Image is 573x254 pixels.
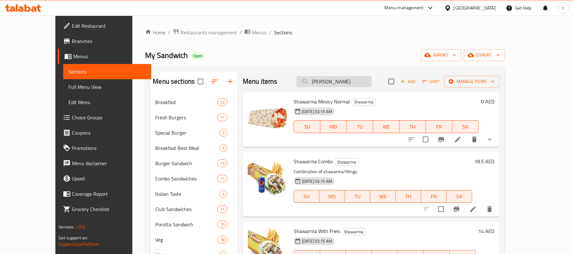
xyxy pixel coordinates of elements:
div: [GEOGRAPHIC_DATA] [454,4,496,11]
span: Select section [385,75,398,88]
span: Porotta Sandwich [155,221,217,228]
a: Edit Restaurant [58,18,151,33]
button: delete [467,132,482,147]
span: Grocery Checklist [72,205,146,213]
span: 15 [218,222,227,228]
span: 13 [218,99,227,105]
span: Breakfast [155,98,217,106]
span: MO [323,122,344,131]
div: Open [190,52,205,60]
span: 4 [220,191,227,197]
button: MO [320,120,347,133]
span: 11 [218,206,227,212]
a: Edit menu item [469,205,477,213]
button: FR [426,120,452,133]
span: [DATE] 02:15 AM [299,178,335,184]
a: Choice Groups [58,110,151,125]
span: Restaurants management [180,29,237,36]
div: Burger Sandwich [155,159,217,167]
span: TU [347,192,368,201]
button: TH [400,120,426,133]
button: delete [482,201,497,217]
span: Shawarma Mexicy Normal [294,97,350,106]
a: Menus [244,28,267,37]
span: Sections [274,29,292,36]
svg: Show Choices [486,136,493,143]
button: Branch-specific-item [434,132,449,147]
nav: breadcrumb [145,28,505,37]
button: TH [396,190,421,203]
button: TU [347,120,373,133]
span: Add [400,78,417,85]
span: Special Burger [155,129,219,137]
a: Upsell [58,171,151,186]
button: SA [447,190,472,203]
a: Support.OpsPlatform [59,240,99,248]
a: Grocery Checklist [58,201,151,217]
span: TU [349,122,371,131]
h2: Menu sections [153,77,195,86]
span: FR [429,122,450,131]
div: Shawarma [341,228,366,236]
div: Italian Taste4 [150,186,238,201]
button: Sort [421,77,442,87]
h6: 18.5 AED [475,157,495,166]
button: sort-choices [404,132,419,147]
button: Add [398,77,418,87]
span: TH [402,122,423,131]
li: / [269,29,271,36]
span: 18 [218,237,227,243]
span: Edit Menu [68,98,146,106]
span: Sort [423,78,440,85]
span: Edit Restaurant [72,22,146,30]
span: Sections [68,68,146,75]
span: Italian Taste [155,190,219,198]
a: Home [145,29,165,36]
button: WE [370,190,396,203]
div: Combo Sandwiches11 [150,171,238,186]
span: Choice Groups [72,114,146,121]
span: [DATE] 02:15 AM [299,238,335,244]
h2: Menu items [243,77,277,86]
a: Restaurants management [173,28,237,37]
span: Shawarma With Fries [294,226,340,236]
button: SU [294,120,320,133]
span: [DATE] 02:15 AM [299,109,335,115]
span: L [562,4,564,11]
span: Menus [73,53,146,60]
div: items [220,129,227,137]
span: 1.0.0 [75,223,85,231]
span: 13 [218,160,227,166]
span: Club Sandwiches [155,205,217,213]
div: items [217,114,227,121]
span: Coverage Report [72,190,146,198]
div: Veg18 [150,232,238,247]
span: Select to update [434,202,448,216]
span: 11 [218,115,227,121]
span: Coupons [72,129,146,137]
button: Branch-specific-item [449,201,464,217]
span: Sort items [418,77,444,87]
div: Fresh Burgers11 [150,110,238,125]
img: Shawarma Combo [248,157,289,198]
div: Menu-management [385,4,424,12]
li: / [168,29,170,36]
span: 5 [220,130,227,136]
button: Manage items [444,76,500,88]
span: export [469,51,500,59]
span: Manage items [449,78,495,86]
div: items [217,98,227,106]
a: Menu disclaimer [58,156,151,171]
span: Fresh Burgers [155,114,217,121]
span: Add item [398,77,418,87]
span: import [426,51,456,59]
span: TH [398,192,419,201]
h6: 0 AED [481,97,495,106]
span: Branches [72,37,146,45]
span: Upsell [72,175,146,182]
span: SU [297,122,318,131]
span: SA [455,122,476,131]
